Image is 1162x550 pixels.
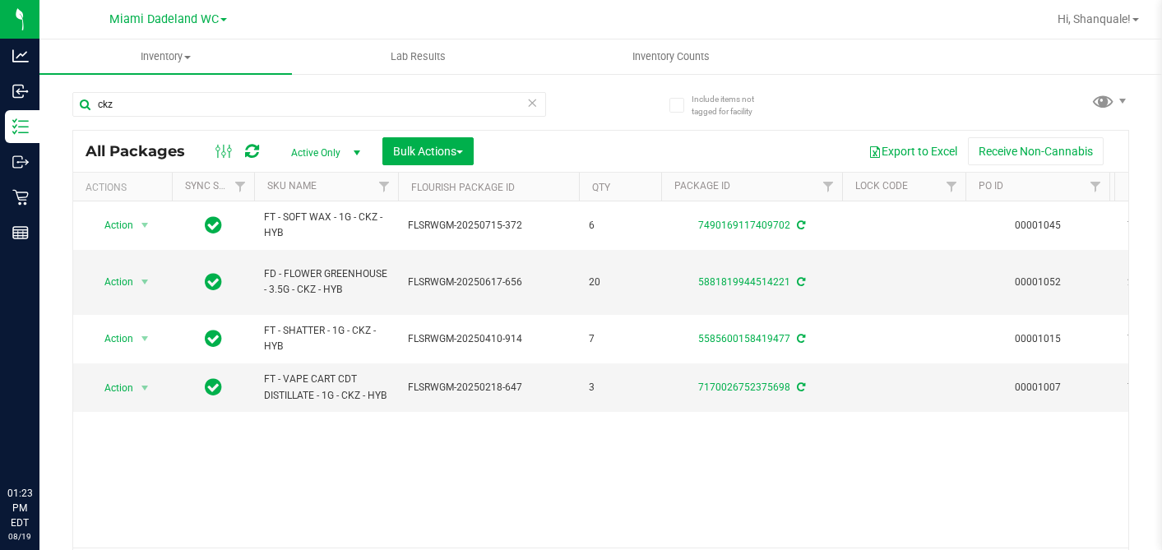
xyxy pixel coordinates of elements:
[264,210,388,241] span: FT - SOFT WAX - 1G - CKZ - HYB
[815,173,842,201] a: Filter
[205,270,222,293] span: In Sync
[858,137,968,165] button: Export to Excel
[135,270,155,293] span: select
[12,118,29,135] inline-svg: Inventory
[968,137,1104,165] button: Receive Non-Cannabis
[1082,173,1109,201] a: Filter
[408,218,569,233] span: FLSRWGM-20250715-372
[698,333,790,344] a: 5585600158419477
[205,376,222,399] span: In Sync
[12,189,29,206] inline-svg: Retail
[589,275,651,290] span: 20
[979,180,1003,192] a: PO ID
[382,137,474,165] button: Bulk Actions
[205,214,222,237] span: In Sync
[698,381,790,393] a: 7170026752375698
[674,180,730,192] a: Package ID
[794,220,805,231] span: Sync from Compliance System
[185,180,248,192] a: Sync Status
[12,83,29,99] inline-svg: Inbound
[90,377,134,400] span: Action
[610,49,732,64] span: Inventory Counts
[408,331,569,347] span: FLSRWGM-20250410-914
[90,327,134,350] span: Action
[589,218,651,233] span: 6
[90,270,134,293] span: Action
[1015,333,1061,344] a: 00001015
[794,333,805,344] span: Sync from Compliance System
[12,154,29,170] inline-svg: Outbound
[1015,220,1061,231] a: 00001045
[267,180,317,192] a: SKU Name
[39,39,292,74] a: Inventory
[264,323,388,354] span: FT - SHATTER - 1G - CKZ - HYB
[592,182,610,193] a: Qty
[938,173,965,201] a: Filter
[589,380,651,395] span: 3
[855,180,908,192] a: Lock Code
[86,142,201,160] span: All Packages
[264,372,388,403] span: FT - VAPE CART CDT DISTILLATE - 1G - CKZ - HYB
[72,92,546,117] input: Search Package ID, Item Name, SKU, Lot or Part Number...
[794,276,805,288] span: Sync from Compliance System
[1058,12,1131,25] span: Hi, Shanquale!
[393,145,463,158] span: Bulk Actions
[371,173,398,201] a: Filter
[408,275,569,290] span: FLSRWGM-20250617-656
[1015,276,1061,288] a: 00001052
[408,380,569,395] span: FLSRWGM-20250218-647
[135,214,155,237] span: select
[698,220,790,231] a: 7490169117409702
[39,49,292,64] span: Inventory
[794,381,805,393] span: Sync from Compliance System
[544,39,797,74] a: Inventory Counts
[205,327,222,350] span: In Sync
[411,182,515,193] a: Flourish Package ID
[1015,381,1061,393] a: 00001007
[16,418,66,468] iframe: Resource center
[135,327,155,350] span: select
[86,182,165,193] div: Actions
[292,39,544,74] a: Lab Results
[90,214,134,237] span: Action
[109,12,219,26] span: Miami Dadeland WC
[368,49,468,64] span: Lab Results
[7,486,32,530] p: 01:23 PM EDT
[264,266,388,298] span: FD - FLOWER GREENHOUSE - 3.5G - CKZ - HYB
[12,224,29,241] inline-svg: Reports
[227,173,254,201] a: Filter
[7,530,32,543] p: 08/19
[527,92,539,113] span: Clear
[698,276,790,288] a: 5881819944514221
[692,93,774,118] span: Include items not tagged for facility
[589,331,651,347] span: 7
[135,377,155,400] span: select
[12,48,29,64] inline-svg: Analytics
